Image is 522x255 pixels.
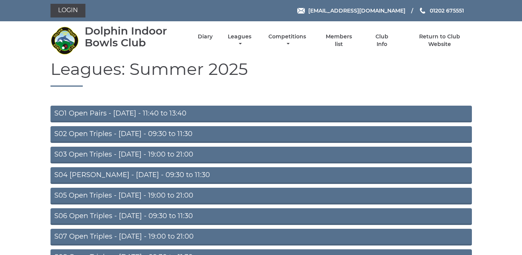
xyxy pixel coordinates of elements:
[50,60,472,87] h1: Leagues: Summer 2025
[50,26,79,55] img: Dolphin Indoor Bowls Club
[226,33,253,48] a: Leagues
[321,33,356,48] a: Members list
[50,147,472,163] a: S03 Open Triples - [DATE] - 19:00 to 21:00
[267,33,308,48] a: Competitions
[419,6,464,15] a: Phone us 01202 675551
[85,25,185,49] div: Dolphin Indoor Bowls Club
[198,33,213,40] a: Diary
[370,33,394,48] a: Club Info
[50,126,472,143] a: S02 Open Triples - [DATE] - 09:30 to 11:30
[50,106,472,122] a: SO1 Open Pairs - [DATE] - 11:40 to 13:40
[50,229,472,245] a: S07 Open Triples - [DATE] - 19:00 to 21:00
[420,8,425,14] img: Phone us
[430,7,464,14] span: 01202 675551
[297,6,405,15] a: Email [EMAIL_ADDRESS][DOMAIN_NAME]
[50,188,472,204] a: S05 Open Triples - [DATE] - 19:00 to 21:00
[407,33,472,48] a: Return to Club Website
[297,8,305,14] img: Email
[308,7,405,14] span: [EMAIL_ADDRESS][DOMAIN_NAME]
[50,4,85,17] a: Login
[50,208,472,225] a: S06 Open Triples - [DATE] - 09:30 to 11:30
[50,167,472,184] a: S04 [PERSON_NAME] - [DATE] - 09:30 to 11:30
